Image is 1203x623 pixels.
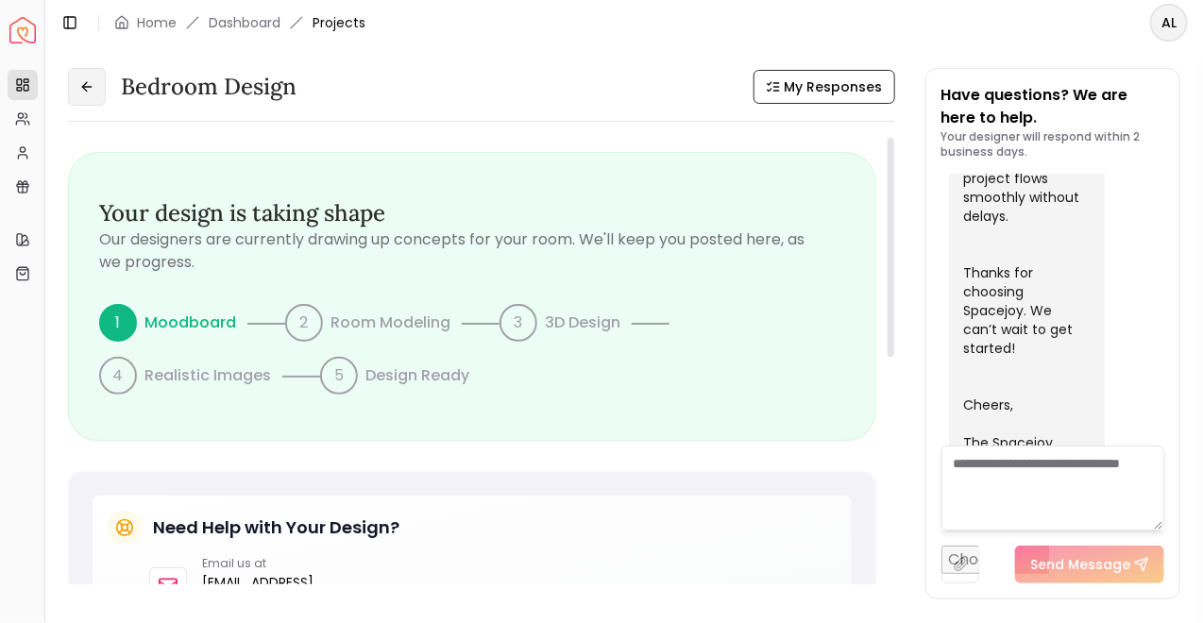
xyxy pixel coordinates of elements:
p: Our designers are currently drawing up concepts for your room. We'll keep you posted here, as we ... [99,228,845,274]
div: 2 [285,304,323,342]
a: Dashboard [209,13,280,32]
button: My Responses [754,70,895,104]
span: Projects [313,13,365,32]
p: Room Modeling [330,311,450,334]
a: Spacejoy [9,17,36,43]
p: Your designer will respond within 2 business days. [941,129,1165,160]
button: AL [1150,4,1188,42]
a: Home [137,13,177,32]
p: Moodboard [144,311,236,334]
p: Have questions? We are here to help. [941,84,1165,129]
p: 3D Design [545,311,620,334]
h3: Bedroom design [121,72,297,102]
div: 1 [99,304,137,342]
span: AL [1152,6,1186,40]
div: 4 [99,357,137,395]
p: Realistic Images [144,364,271,387]
a: [EMAIL_ADDRESS][DOMAIN_NAME] [202,571,313,616]
img: Spacejoy Logo [9,17,36,43]
p: Design Ready [365,364,469,387]
div: 3 [500,304,537,342]
div: 5 [320,357,358,395]
p: Email us at [202,556,313,571]
span: My Responses [785,77,883,96]
nav: breadcrumb [114,13,365,32]
h3: Your design is taking shape [99,198,845,228]
h5: Need Help with Your Design? [153,514,399,541]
